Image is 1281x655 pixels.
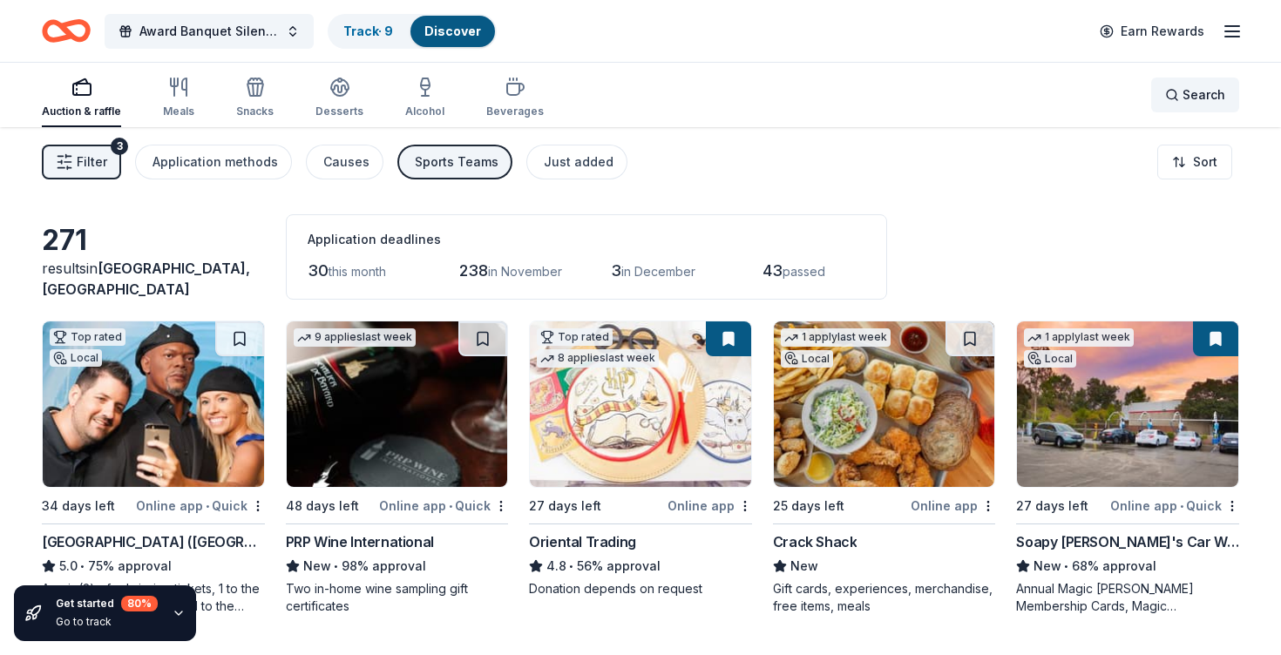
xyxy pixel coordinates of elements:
span: New [790,556,818,577]
div: 3 [111,138,128,155]
div: Local [781,350,833,368]
div: 98% approval [286,556,509,577]
button: Beverages [486,70,544,127]
button: Award Banquet Silent Auction [105,14,314,49]
div: 27 days left [1016,496,1088,517]
button: Causes [306,145,383,179]
div: Get started [56,596,158,611]
div: Donation depends on request [529,580,752,598]
div: Crack Shack [773,531,857,552]
div: Snacks [236,105,274,118]
div: Online app Quick [1110,495,1239,517]
a: Home [42,10,91,51]
span: New [1034,556,1061,577]
div: Sports Teams [415,152,498,172]
img: Image for Crack Shack [774,321,995,487]
div: Top rated [537,328,613,346]
button: Application methods [135,145,292,179]
span: this month [329,264,386,279]
span: Sort [1193,152,1217,172]
div: 8 applies last week [537,349,659,368]
div: Beverages [486,105,544,118]
span: Filter [77,152,107,172]
button: Meals [163,70,194,127]
div: 27 days left [529,496,601,517]
span: 30 [308,261,329,280]
button: Sort [1157,145,1232,179]
img: Image for Oriental Trading [530,321,751,487]
span: in [42,260,250,298]
div: Desserts [315,105,363,118]
span: Search [1183,84,1225,105]
div: Local [1024,350,1076,368]
span: New [303,556,331,577]
div: Just added [544,152,613,172]
span: 238 [459,261,488,280]
span: passed [783,264,825,279]
span: [GEOGRAPHIC_DATA], [GEOGRAPHIC_DATA] [42,260,250,298]
span: 3 [611,261,621,280]
a: Image for Hollywood Wax Museum (Hollywood)Top ratedLocal34 days leftOnline app•Quick[GEOGRAPHIC_D... [42,321,265,615]
div: 271 [42,223,265,258]
a: Image for Crack Shack 1 applylast weekLocal25 days leftOnline appCrack ShackNewGift cards, experi... [773,321,996,615]
div: 56% approval [529,556,752,577]
div: PRP Wine International [286,531,434,552]
span: • [334,559,338,573]
img: Image for Hollywood Wax Museum (Hollywood) [43,321,264,487]
div: Local [50,349,102,367]
button: Track· 9Discover [328,14,497,49]
a: Discover [424,24,481,38]
div: 1 apply last week [1024,328,1134,347]
img: Image for PRP Wine International [287,321,508,487]
span: • [206,499,209,513]
div: Top rated [50,328,125,346]
a: Earn Rewards [1089,16,1215,47]
span: • [1180,499,1183,513]
div: 34 days left [42,496,115,517]
a: Image for Soapy Joe's Car Wash1 applylast weekLocal27 days leftOnline app•QuickSoapy [PERSON_NAME... [1016,321,1239,615]
div: 25 days left [773,496,844,517]
span: in November [488,264,562,279]
button: Filter3 [42,145,121,179]
span: Award Banquet Silent Auction [139,21,279,42]
div: Meals [163,105,194,118]
div: Application methods [152,152,278,172]
div: 68% approval [1016,556,1239,577]
div: Go to track [56,615,158,629]
div: Two in-home wine sampling gift certificates [286,580,509,615]
div: Online app [911,495,995,517]
img: Image for Soapy Joe's Car Wash [1017,321,1238,487]
div: [GEOGRAPHIC_DATA] ([GEOGRAPHIC_DATA]) [42,531,265,552]
div: Causes [323,152,369,172]
button: Desserts [315,70,363,127]
span: 5.0 [59,556,78,577]
div: Alcohol [405,105,444,118]
span: 4.8 [546,556,566,577]
div: 80 % [121,596,158,611]
span: • [80,559,85,573]
div: 1 apply last week [781,328,891,347]
div: results [42,258,265,300]
div: Soapy [PERSON_NAME]'s Car Wash [1016,531,1239,552]
a: Track· 9 [343,24,393,38]
div: Annual Magic [PERSON_NAME] Membership Cards, Magic [PERSON_NAME] Wash Cards [1016,580,1239,615]
button: Auction & raffle [42,70,121,127]
span: in December [621,264,695,279]
div: Online app Quick [379,495,508,517]
span: • [570,559,574,573]
a: Image for PRP Wine International9 applieslast week48 days leftOnline app•QuickPRP Wine Internatio... [286,321,509,615]
button: Just added [526,145,627,179]
div: Oriental Trading [529,531,636,552]
button: Snacks [236,70,274,127]
a: Image for Oriental TradingTop rated8 applieslast week27 days leftOnline appOriental Trading4.8•56... [529,321,752,598]
div: Auction & raffle [42,105,121,118]
div: Application deadlines [308,229,865,250]
div: Online app [668,495,752,517]
span: • [1065,559,1069,573]
button: Alcohol [405,70,444,127]
span: • [449,499,452,513]
button: Search [1151,78,1239,112]
div: 9 applies last week [294,328,416,347]
div: Gift cards, experiences, merchandise, free items, meals [773,580,996,615]
span: 43 [762,261,783,280]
